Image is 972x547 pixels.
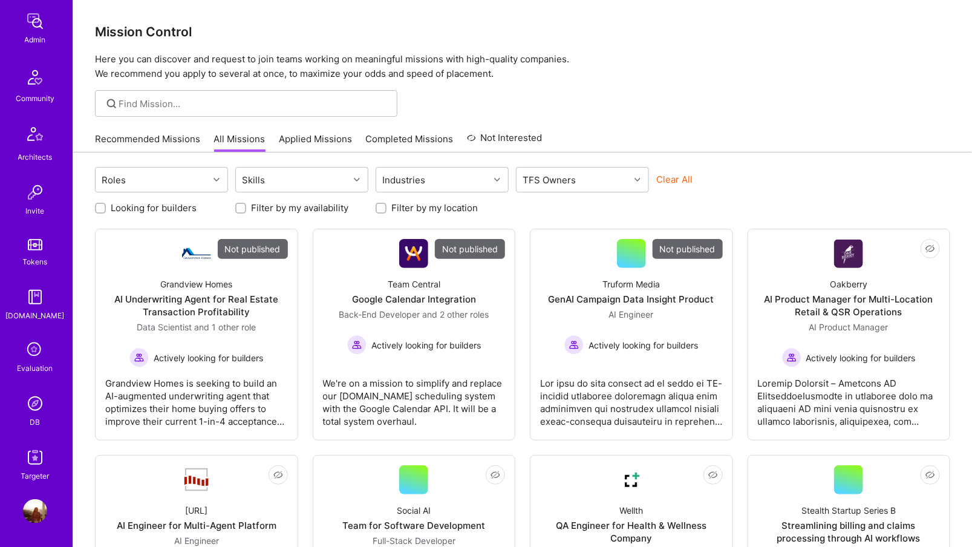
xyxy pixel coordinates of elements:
div: Invite [26,205,45,217]
button: Clear All [656,173,693,186]
img: tokens [28,239,42,251]
div: [DOMAIN_NAME] [6,309,65,322]
img: Company Logo [182,248,211,259]
i: icon EyeClosed [925,244,935,254]
img: Company Logo [182,467,211,493]
div: Targeter [21,470,50,482]
div: Grandview Homes [160,278,232,290]
div: Skills [240,171,269,189]
i: icon Chevron [354,177,360,183]
a: All Missions [214,133,266,152]
div: Architects [18,151,53,163]
label: Filter by my location [391,201,478,214]
div: Loremip Dolorsit – Ametcons AD ElitseddoeIusmodte in utlaboree dolo ma aliquaeni AD mini venia qu... [758,367,941,428]
div: Google Calendar Integration [352,293,476,306]
a: Completed Missions [366,133,454,152]
img: guide book [23,285,47,309]
span: and 1 other role [194,322,256,332]
span: Actively looking for builders [371,339,481,352]
div: Team Central [388,278,440,290]
div: GenAI Campaign Data Insight Product [549,293,714,306]
label: Filter by my availability [251,201,348,214]
span: Actively looking for builders [806,352,916,364]
span: AI Product Manager [809,322,889,332]
i: icon EyeClosed [925,470,935,480]
img: User Avatar [23,499,47,523]
img: Company Logo [834,240,863,268]
div: Not published [435,239,505,259]
div: AI Underwriting Agent for Real Estate Transaction Profitability [105,293,288,318]
div: Tokens [23,255,48,268]
div: DB [30,416,41,428]
span: AI Engineer [174,536,219,546]
img: Actively looking for builders [129,348,149,367]
span: Data Scientist [137,322,192,332]
div: Wellth [619,504,643,517]
i: icon EyeClosed [491,470,500,480]
img: Invite [23,180,47,205]
div: Industries [380,171,429,189]
label: Looking for builders [111,201,197,214]
div: Stealth Startup Series B [801,504,896,517]
span: Actively looking for builders [154,352,263,364]
div: [URL] [185,504,207,517]
i: icon EyeClosed [273,470,283,480]
div: Not published [653,239,723,259]
div: TFS Owners [520,171,579,189]
div: Grandview Homes is seeking to build an AI-augmented underwriting agent that optimizes their home ... [105,367,288,428]
p: Here you can discover and request to join teams working on meaningful missions with high-quality ... [95,52,950,81]
i: icon Chevron [214,177,220,183]
div: Social AI [397,504,431,517]
a: Not publishedCompany LogoGrandview HomesAI Underwriting Agent for Real Estate Transaction Profita... [105,239,288,430]
div: AI Product Manager for Multi-Location Retail & QSR Operations [758,293,941,318]
div: QA Engineer for Health & Wellness Company [540,519,723,545]
i: icon Chevron [494,177,500,183]
div: Evaluation [18,362,53,375]
input: Find Mission... [119,97,388,110]
div: Truform Media [602,278,660,290]
div: Streamlining billing and claims processing through AI workflows [758,519,941,545]
img: Actively looking for builders [782,348,801,367]
span: Back-End Developer [339,309,420,319]
img: Company Logo [399,239,428,268]
i: icon SelectionTeam [24,339,47,362]
img: Actively looking for builders [564,335,584,355]
i: icon EyeClosed [708,470,718,480]
img: admin teamwork [23,9,47,33]
span: AI Engineer [609,309,654,319]
a: User Avatar [20,499,50,523]
div: Lor ipsu do sita consect ad el seddo ei TE-incidid utlaboree doloremagn aliqua enim adminimven qu... [540,367,723,428]
div: Not published [218,239,288,259]
img: Admin Search [23,391,47,416]
div: Team for Software Development [342,519,485,532]
img: Architects [21,122,50,151]
i: icon SearchGrey [105,97,119,111]
a: Not publishedCompany LogoTeam CentralGoogle Calendar IntegrationBack-End Developer and 2 other ro... [323,239,506,430]
div: We're on a mission to simplify and replace our [DOMAIN_NAME] scheduling system with the Google Ca... [323,367,506,428]
h3: Mission Control [95,24,950,39]
div: AI Engineer for Multi-Agent Platform [117,519,276,532]
div: Roles [99,171,129,189]
a: Applied Missions [279,133,352,152]
div: Oakberry [830,278,867,290]
div: Admin [25,33,46,46]
span: Actively looking for builders [589,339,698,352]
a: Company LogoOakberryAI Product Manager for Multi-Location Retail & QSR OperationsAI Product Manag... [758,239,941,430]
a: Not Interested [467,131,543,152]
img: Actively looking for builders [347,335,367,355]
a: Recommended Missions [95,133,200,152]
i: icon Chevron [634,177,641,183]
img: Skill Targeter [23,445,47,470]
img: Company Logo [617,465,646,494]
a: Not publishedTruform MediaGenAI Campaign Data Insight ProductAI Engineer Actively looking for bui... [540,239,723,430]
div: Community [16,92,54,105]
span: Full-Stack Developer [373,536,455,546]
img: Community [21,63,50,92]
span: and 2 other roles [422,309,489,319]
